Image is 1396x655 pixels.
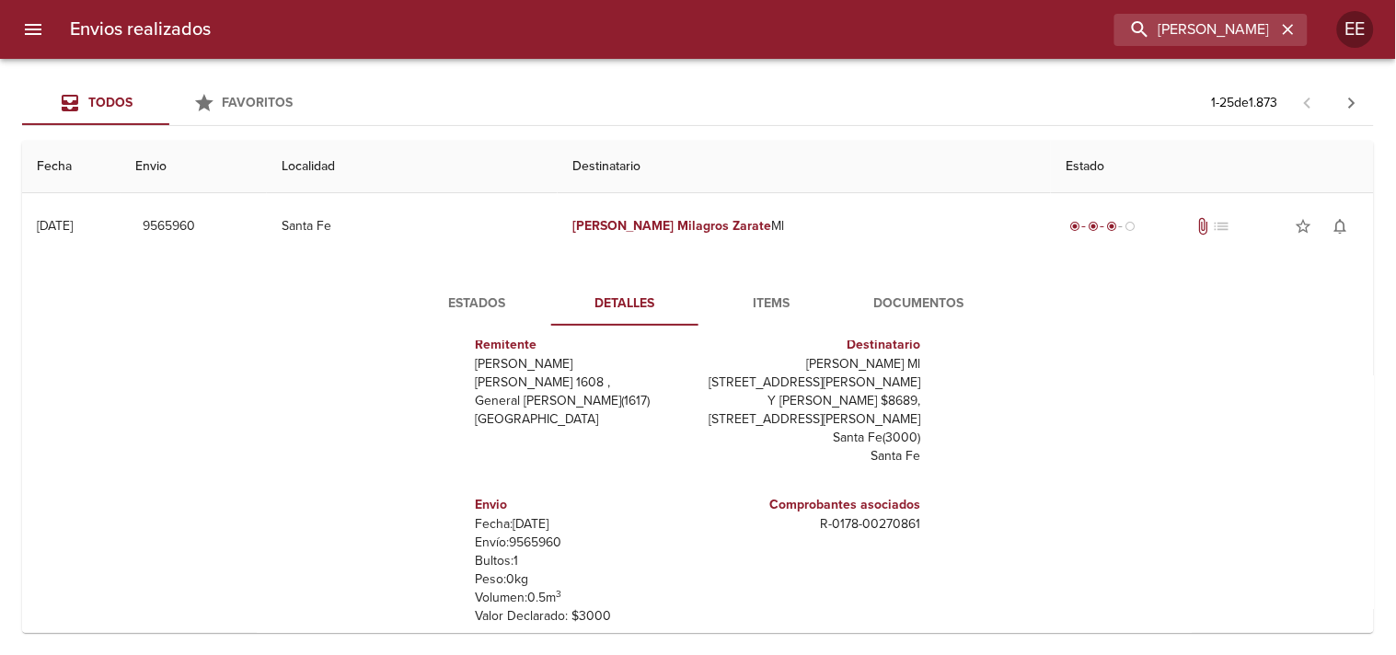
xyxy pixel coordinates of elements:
em: Zarate [733,218,772,234]
div: EE [1337,11,1374,48]
span: No tiene pedido asociado [1213,217,1231,236]
button: Agregar a favoritos [1286,208,1322,245]
th: Localidad [267,141,558,193]
span: Estados [415,293,540,316]
p: Envío: 9565960 [476,534,691,552]
p: [GEOGRAPHIC_DATA] [476,410,691,429]
h6: Envios realizados [70,15,211,44]
span: Items [710,293,835,316]
span: Todos [88,95,133,110]
p: 1 - 25 de 1.873 [1212,94,1278,112]
button: menu [11,7,55,52]
div: Tabs Envios [22,81,317,125]
p: [STREET_ADDRESS][PERSON_NAME] Y [PERSON_NAME] $8689,[STREET_ADDRESS][PERSON_NAME] [706,373,921,429]
em: [PERSON_NAME] [572,218,675,234]
p: Bultos: 1 [476,552,691,570]
div: Tabs detalle de guia [404,282,993,326]
div: En viaje [1066,217,1139,236]
span: radio_button_checked [1106,221,1117,232]
td: Santa Fe [267,193,558,259]
button: 9565960 [135,210,202,244]
span: 9565960 [143,215,195,238]
p: Peso: 0 kg [476,570,691,589]
p: Santa Fe [706,447,921,465]
p: Valor Declarado: $ 3000 [476,607,691,626]
span: Favoritos [223,95,294,110]
span: Pagina siguiente [1330,81,1374,125]
p: [PERSON_NAME] 1608 , [476,373,691,392]
span: radio_button_unchecked [1125,221,1136,232]
td: Ml [558,193,1051,259]
sup: 3 [557,588,562,600]
span: Pagina anterior [1286,93,1330,111]
th: Destinatario [558,141,1051,193]
th: Estado [1051,141,1374,193]
h6: Remitente [476,335,691,355]
span: radio_button_checked [1088,221,1099,232]
th: Fecha [22,141,121,193]
p: [PERSON_NAME] Ml [706,355,921,373]
button: Activar notificaciones [1322,208,1359,245]
h6: Comprobantes asociados [706,495,921,515]
div: Abrir información de usuario [1337,11,1374,48]
span: Tiene documentos adjuntos [1194,217,1213,236]
p: General [PERSON_NAME] ( 1617 ) [476,392,691,410]
p: Santa Fe ( 3000 ) [706,429,921,447]
h6: Envio [476,495,691,515]
span: Detalles [562,293,687,316]
h6: Destinatario [706,335,921,355]
p: Fecha: [DATE] [476,515,691,534]
span: notifications_none [1332,217,1350,236]
span: star_border [1295,217,1313,236]
span: radio_button_checked [1069,221,1080,232]
div: [DATE] [37,218,73,234]
span: Documentos [857,293,982,316]
th: Envio [121,141,267,193]
em: Milagros [678,218,730,234]
p: R - 0178 - 00270861 [706,515,921,534]
p: Volumen: 0.5 m [476,589,691,607]
p: [PERSON_NAME] [476,355,691,373]
input: buscar [1114,14,1276,46]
